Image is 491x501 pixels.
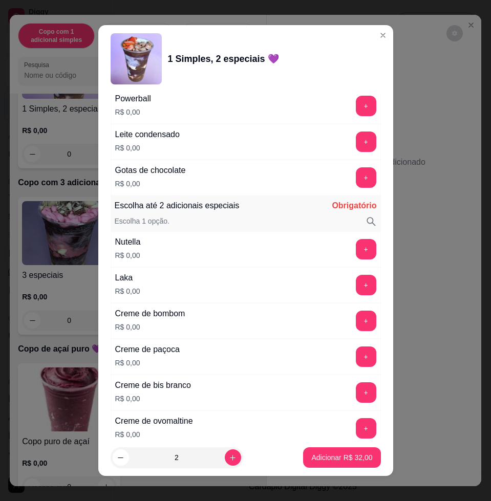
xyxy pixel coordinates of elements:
button: add [356,96,376,116]
p: R$ 0,00 [115,394,191,404]
div: Creme de paçoca [115,343,180,356]
div: Laka [115,272,140,284]
p: Obrigatório [332,200,376,212]
button: Adicionar R$ 32,00 [303,447,380,468]
p: R$ 0,00 [115,429,193,440]
div: Creme de ovomaltine [115,415,193,427]
img: product-image [111,33,162,84]
p: Adicionar R$ 32,00 [311,452,372,463]
button: add [356,418,376,439]
div: Creme de bombom [115,308,185,320]
p: R$ 0,00 [115,286,140,296]
p: R$ 0,00 [115,322,185,332]
button: add [356,346,376,367]
div: Gotas de chocolate [115,164,186,177]
p: R$ 0,00 [115,107,151,117]
div: 1 Simples, 2 especiais 💜 [168,52,279,66]
div: Creme de bis branco [115,379,191,391]
div: Leite condensado [115,128,180,141]
button: add [356,167,376,188]
button: add [356,132,376,152]
p: Escolha até 2 adicionais especiais [115,200,240,212]
button: add [356,311,376,331]
button: Close [375,27,391,43]
div: Nutella [115,236,141,248]
p: Escolha 1 opção. [115,216,169,227]
button: add [356,239,376,259]
button: increase-product-quantity [225,449,241,466]
button: add [356,275,376,295]
p: R$ 0,00 [115,179,186,189]
p: R$ 0,00 [115,143,180,153]
div: Powerball [115,93,151,105]
button: add [356,382,376,403]
p: R$ 0,00 [115,358,180,368]
p: R$ 0,00 [115,250,141,260]
button: decrease-product-quantity [113,449,129,466]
